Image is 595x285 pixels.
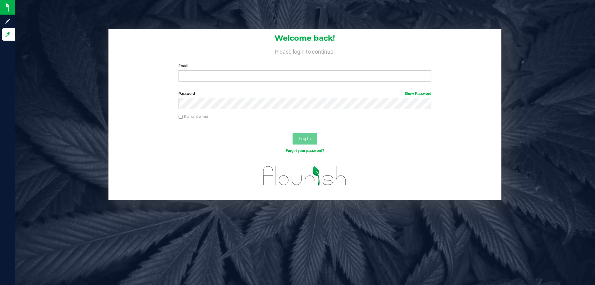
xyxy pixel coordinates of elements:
[405,91,431,96] a: Show Password
[5,18,11,24] inline-svg: Sign up
[178,115,183,119] input: Remember me
[299,136,311,141] span: Log In
[256,160,354,192] img: flourish_logo.svg
[5,31,11,38] inline-svg: Log in
[286,149,324,153] a: Forgot your password?
[178,114,208,119] label: Remember me
[293,133,317,145] button: Log In
[178,91,195,96] span: Password
[178,63,431,69] label: Email
[108,34,501,42] h1: Welcome back!
[108,47,501,55] h4: Please login to continue.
